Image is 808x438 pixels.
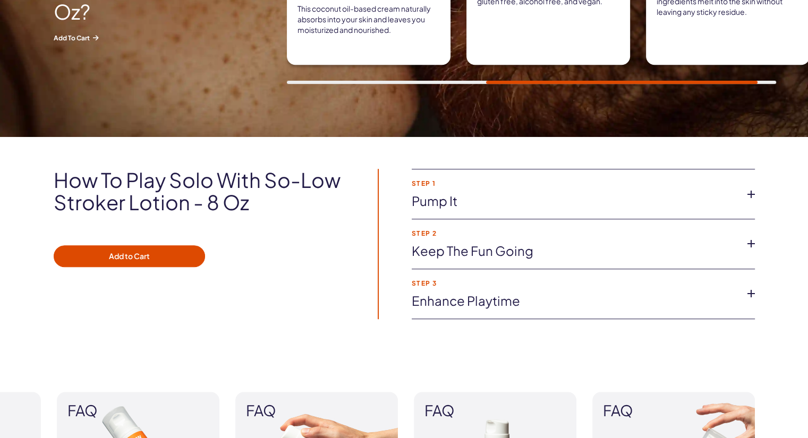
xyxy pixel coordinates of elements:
a: Pump It [412,192,738,210]
span: FAQ [603,402,744,419]
p: This coconut oil-based cream naturally absorbs into your skin and leaves you moisturized and nour... [297,4,440,35]
span: Add to Cart [54,33,245,42]
strong: Step 3 [412,280,738,287]
span: FAQ [67,402,209,419]
a: Keep the fun going [412,242,738,260]
strong: Step 2 [412,230,738,237]
span: FAQ [424,402,566,419]
a: Enhance playtime [412,292,738,310]
span: FAQ [246,402,387,419]
button: Add to Cart [54,245,205,268]
h2: How to play solo with So-Low Stroker Lotion - 8 oz [54,169,348,213]
strong: Step 1 [412,180,738,187]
